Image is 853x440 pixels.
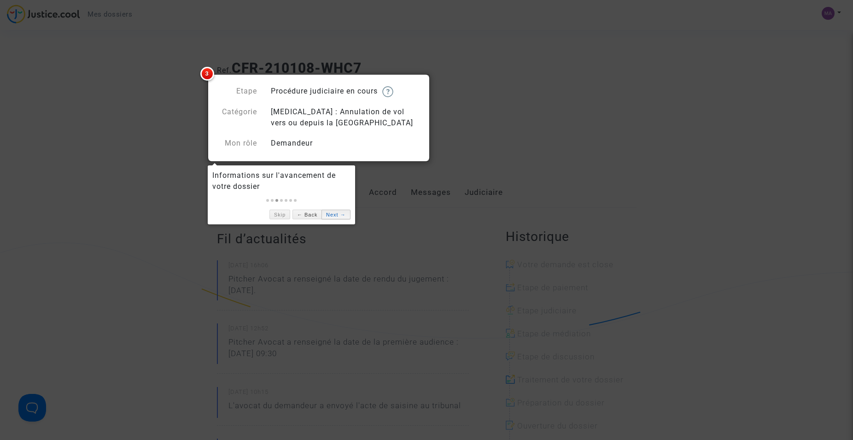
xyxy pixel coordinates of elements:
div: Informations sur l'avancement de votre dossier [212,170,351,192]
div: Procédure judiciaire en cours [264,86,426,97]
span: 3 [200,67,214,81]
img: help.svg [382,86,393,97]
a: Skip [269,210,290,219]
div: Mon rôle [210,138,264,149]
a: Next → [321,210,350,219]
div: Catégorie [210,106,264,129]
a: ← Back [292,210,321,219]
div: Demandeur [264,138,426,149]
div: [MEDICAL_DATA] : Annulation de vol vers ou depuis la [GEOGRAPHIC_DATA] [264,106,426,129]
div: Etape [210,86,264,97]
